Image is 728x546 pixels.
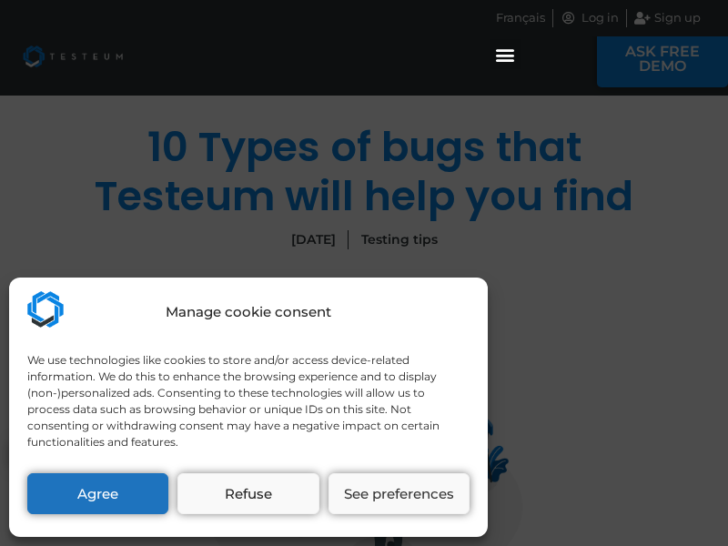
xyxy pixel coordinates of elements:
button: See preferences [329,473,470,514]
div: Menu Toggle [490,39,521,69]
img: Testeum.com - Application crowdtesting platform [27,291,64,328]
button: Refuse [177,473,318,514]
div: We use technologies like cookies to store and/or access device-related information. We do this to... [27,352,468,450]
button: Agree [27,473,168,514]
div: Manage cookie consent [166,302,331,323]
